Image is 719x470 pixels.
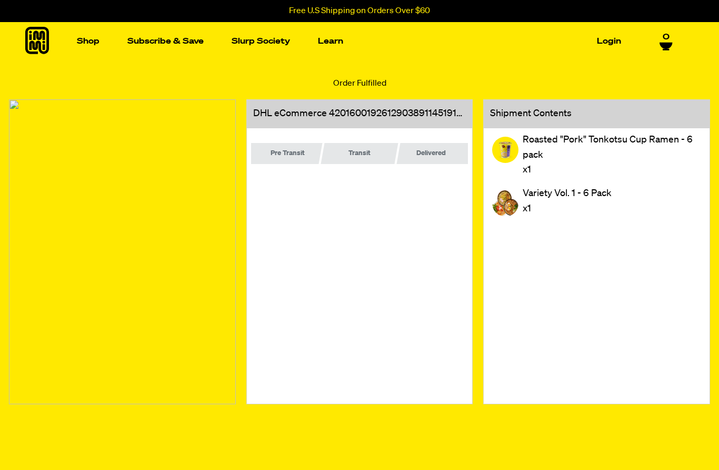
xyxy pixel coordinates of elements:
p: Free U.S Shipping on Orders Over $60 [289,6,430,16]
span: DHL eCommerce [253,109,329,118]
a: 0 [660,33,673,50]
a: Subscribe & Save [123,33,208,49]
nav: Main navigation [73,22,625,60]
a: Learn [314,33,347,49]
div: x 1 [523,162,531,178]
a: 420160019261290389114519185224 [329,109,484,118]
img: Roasted "Pork" Tonkotsu Cup Ramen - 6 pack [492,137,518,163]
div: Variety Vol. 1 - 6 Pack [523,186,612,201]
span: Delivered [416,148,446,159]
div: Order Fulfilled [333,77,386,91]
span: Transit [348,148,371,159]
span: 0 [663,33,670,42]
a: Login [593,33,625,49]
section: Shipment Contents [484,100,710,128]
span: Pre Transit [271,148,305,159]
div: Roasted "Pork" Tonkotsu Cup Ramen - 6 pack [523,132,705,163]
a: Slurp Society [227,33,294,49]
a: Shop [73,33,104,49]
img: Variety Vol. 1 - 6 Pack [492,190,518,217]
iframe: Marketing Popup [5,422,99,465]
div: x 1 [523,201,531,217]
